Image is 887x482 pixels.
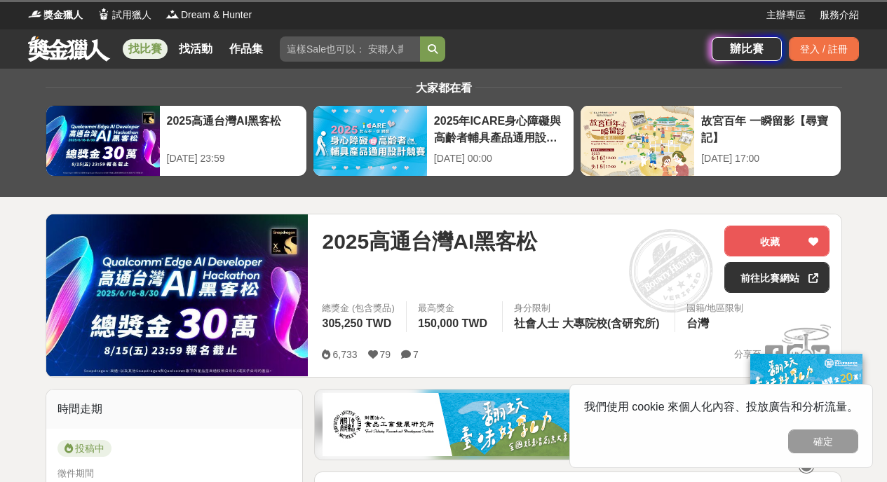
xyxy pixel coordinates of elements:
[413,349,419,360] span: 7
[112,8,151,22] span: 試用獵人
[750,354,862,447] img: ff197300-f8ee-455f-a0ae-06a3645bc375.jpg
[28,7,42,21] img: Logo
[57,440,111,457] span: 投稿中
[167,113,299,144] div: 2025高通台灣AI黑客松
[224,39,269,59] a: 作品集
[724,262,830,293] a: 前往比賽網站
[322,301,395,315] span: 總獎金 (包含獎品)
[418,317,487,329] span: 150,000 TWD
[580,105,841,177] a: 故宮百年 一瞬留影【尋寶記】[DATE] 17:00
[734,344,761,365] span: 分享至
[167,151,299,166] div: [DATE] 23:59
[820,8,859,22] a: 服務介紹
[434,151,567,166] div: [DATE] 00:00
[43,8,83,22] span: 獎金獵人
[766,8,806,22] a: 主辦專區
[412,82,475,94] span: 大家都在看
[322,226,537,257] span: 2025高通台灣AI黑客松
[788,429,858,453] button: 確定
[46,105,307,177] a: 2025高通台灣AI黑客松[DATE] 23:59
[165,8,252,22] a: LogoDream & Hunter
[789,37,859,61] div: 登入 / 註冊
[165,7,180,21] img: Logo
[701,113,834,144] div: 故宮百年 一瞬留影【尋寶記】
[434,113,567,144] div: 2025年ICARE身心障礙與高齡者輔具產品通用設計競賽
[418,301,491,315] span: 最高獎金
[322,317,391,329] span: 305,250 TWD
[712,37,782,61] a: 辦比賽
[97,7,111,21] img: Logo
[46,214,309,376] img: Cover Image
[323,393,833,456] img: b0ef2173-5a9d-47ad-b0e3-de335e335c0a.jpg
[562,317,660,329] span: 大專院校(含研究所)
[28,8,83,22] a: Logo獎金獵人
[97,8,151,22] a: Logo試用獵人
[280,36,420,62] input: 這樣Sale也可以： 安聯人壽創意銷售法募集
[332,349,357,360] span: 6,733
[123,39,168,59] a: 找比賽
[686,301,744,315] div: 國籍/地區限制
[514,317,559,329] span: 社會人士
[46,390,303,429] div: 時間走期
[701,151,834,166] div: [DATE] 17:00
[173,39,218,59] a: 找活動
[584,401,858,413] span: 我們使用 cookie 來個人化內容、投放廣告和分析流量。
[380,349,391,360] span: 79
[57,468,94,478] span: 徵件期間
[181,8,252,22] span: Dream & Hunter
[724,226,830,256] button: 收藏
[514,301,663,315] div: 身分限制
[686,317,709,329] span: 台灣
[313,105,574,177] a: 2025年ICARE身心障礙與高齡者輔具產品通用設計競賽[DATE] 00:00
